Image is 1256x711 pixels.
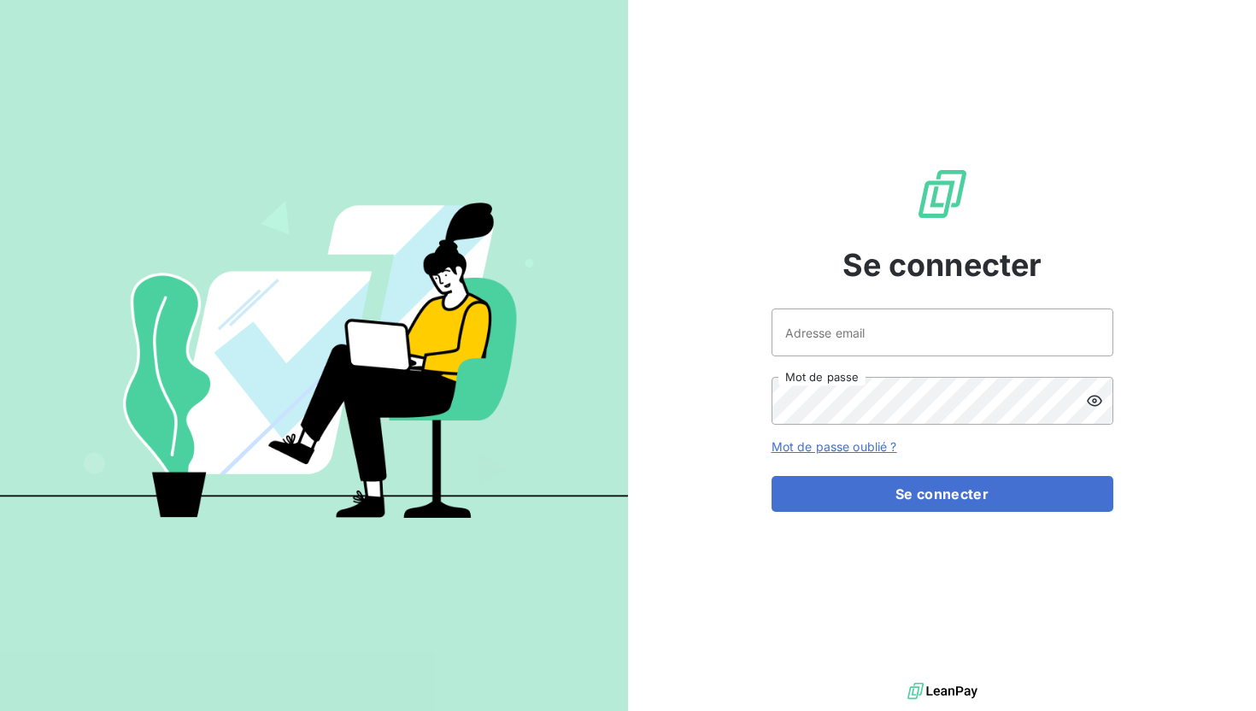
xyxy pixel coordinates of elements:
[907,679,977,704] img: logo
[842,242,1042,288] span: Se connecter
[772,308,1113,356] input: placeholder
[915,167,970,221] img: Logo LeanPay
[772,476,1113,512] button: Se connecter
[772,439,897,454] a: Mot de passe oublié ?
